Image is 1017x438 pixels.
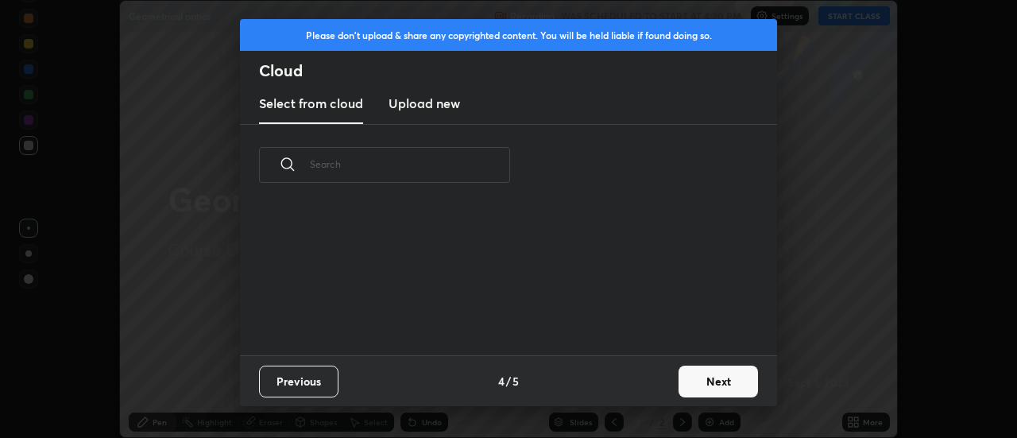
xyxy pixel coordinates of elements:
input: Search [310,130,510,198]
h3: Upload new [389,94,460,113]
button: Previous [259,366,338,397]
div: grid [240,201,758,355]
h4: 4 [498,373,505,390]
h4: 5 [512,373,519,390]
h2: Cloud [259,60,777,81]
h3: Select from cloud [259,94,363,113]
button: Next [679,366,758,397]
div: Please don't upload & share any copyrighted content. You will be held liable if found doing so. [240,19,777,51]
h4: / [506,373,511,390]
